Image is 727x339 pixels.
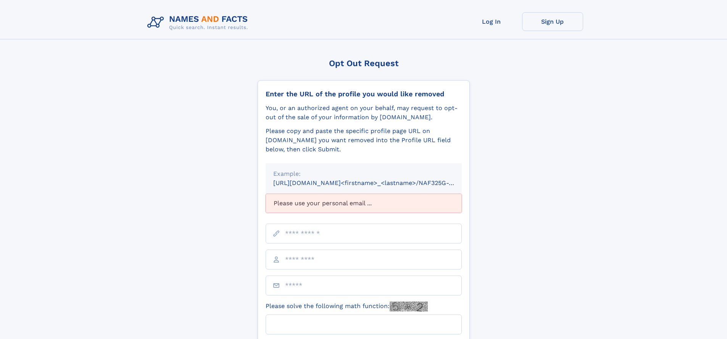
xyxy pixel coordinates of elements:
div: Please use your personal email ... [266,194,462,213]
div: You, or an authorized agent on your behalf, may request to opt-out of the sale of your informatio... [266,104,462,122]
a: Sign Up [522,12,583,31]
img: Logo Names and Facts [144,12,254,33]
div: Opt Out Request [258,58,470,68]
small: [URL][DOMAIN_NAME]<firstname>_<lastname>/NAF325G-xxxxxxxx [273,179,476,187]
div: Please copy and paste the specific profile page URL on [DOMAIN_NAME] you want removed into the Pr... [266,127,462,154]
div: Example: [273,169,454,178]
label: Please solve the following math function: [266,302,428,311]
div: Enter the URL of the profile you would like removed [266,90,462,98]
a: Log In [461,12,522,31]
